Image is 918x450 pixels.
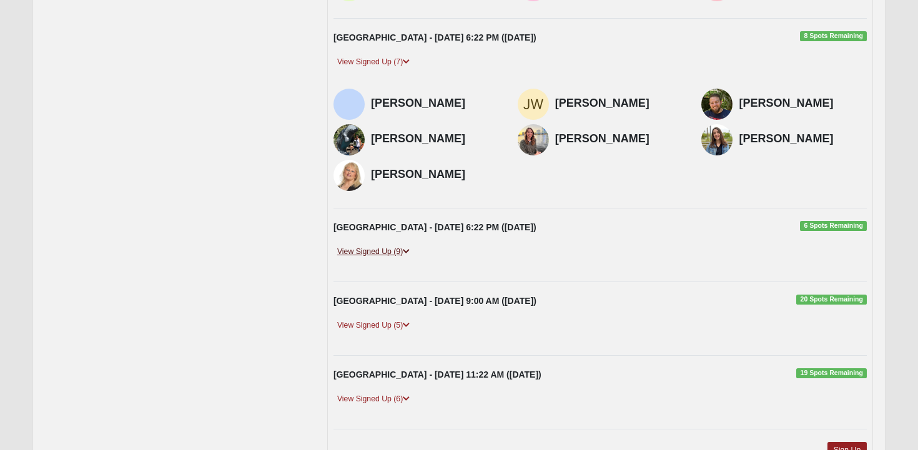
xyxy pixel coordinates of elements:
strong: [GEOGRAPHIC_DATA] - [DATE] 6:22 PM ([DATE]) [333,222,536,232]
a: View Signed Up (7) [333,56,413,69]
a: View Signed Up (6) [333,393,413,406]
img: Caroline Baker [518,124,549,155]
span: 19 Spots Remaining [796,368,867,378]
img: Ryan Baker [701,89,733,120]
img: Sherrie Vanek [333,160,365,191]
h4: [PERSON_NAME] [371,132,499,146]
a: View Signed Up (9) [333,245,413,258]
strong: [GEOGRAPHIC_DATA] - [DATE] 11:22 AM ([DATE]) [333,369,541,379]
img: Jennifer Wiard [518,89,549,120]
h4: [PERSON_NAME] [371,97,499,110]
span: 6 Spots Remaining [800,221,867,231]
a: View Signed Up (5) [333,319,413,332]
img: Nonna Cottelli [333,89,365,120]
h4: [PERSON_NAME] [371,168,499,182]
span: 20 Spots Remaining [796,295,867,305]
h4: [PERSON_NAME] [555,97,683,110]
img: Callie Wells [701,124,733,155]
img: Mary Potrawski [333,124,365,155]
h4: [PERSON_NAME] [739,132,867,146]
strong: [GEOGRAPHIC_DATA] - [DATE] 9:00 AM ([DATE]) [333,296,536,306]
strong: [GEOGRAPHIC_DATA] - [DATE] 6:22 PM ([DATE]) [333,32,536,42]
span: 8 Spots Remaining [800,31,867,41]
h4: [PERSON_NAME] [739,97,867,110]
h4: [PERSON_NAME] [555,132,683,146]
